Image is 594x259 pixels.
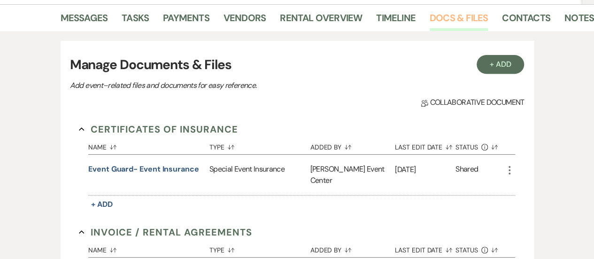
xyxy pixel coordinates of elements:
[79,225,252,239] button: Invoice / Rental Agreements
[280,10,362,31] a: Rental Overview
[421,97,524,108] span: Collaborative document
[163,10,209,31] a: Payments
[455,136,504,154] button: Status
[395,136,455,154] button: Last Edit Date
[455,239,504,257] button: Status
[70,55,525,75] h3: Manage Documents & Files
[455,144,478,150] span: Status
[209,239,310,257] button: Type
[209,136,310,154] button: Type
[70,79,399,92] p: Add event–related files and documents for easy reference.
[455,247,478,253] span: Status
[91,199,113,209] span: + Add
[310,155,395,195] div: [PERSON_NAME] Event Center
[376,10,416,31] a: Timeline
[122,10,149,31] a: Tasks
[61,10,108,31] a: Messages
[88,239,209,257] button: Name
[395,239,455,257] button: Last Edit Date
[502,10,550,31] a: Contacts
[79,122,238,136] button: Certificates of Insurance
[209,155,310,195] div: Special Event Insurance
[88,198,116,211] button: + Add
[430,10,488,31] a: Docs & Files
[564,10,594,31] a: Notes
[310,136,395,154] button: Added By
[310,239,395,257] button: Added By
[455,164,478,186] div: Shared
[395,164,455,176] p: [DATE]
[224,10,266,31] a: Vendors
[477,55,525,74] button: + Add
[88,164,199,175] button: Event Guard- Event Insurance
[88,136,209,154] button: Name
